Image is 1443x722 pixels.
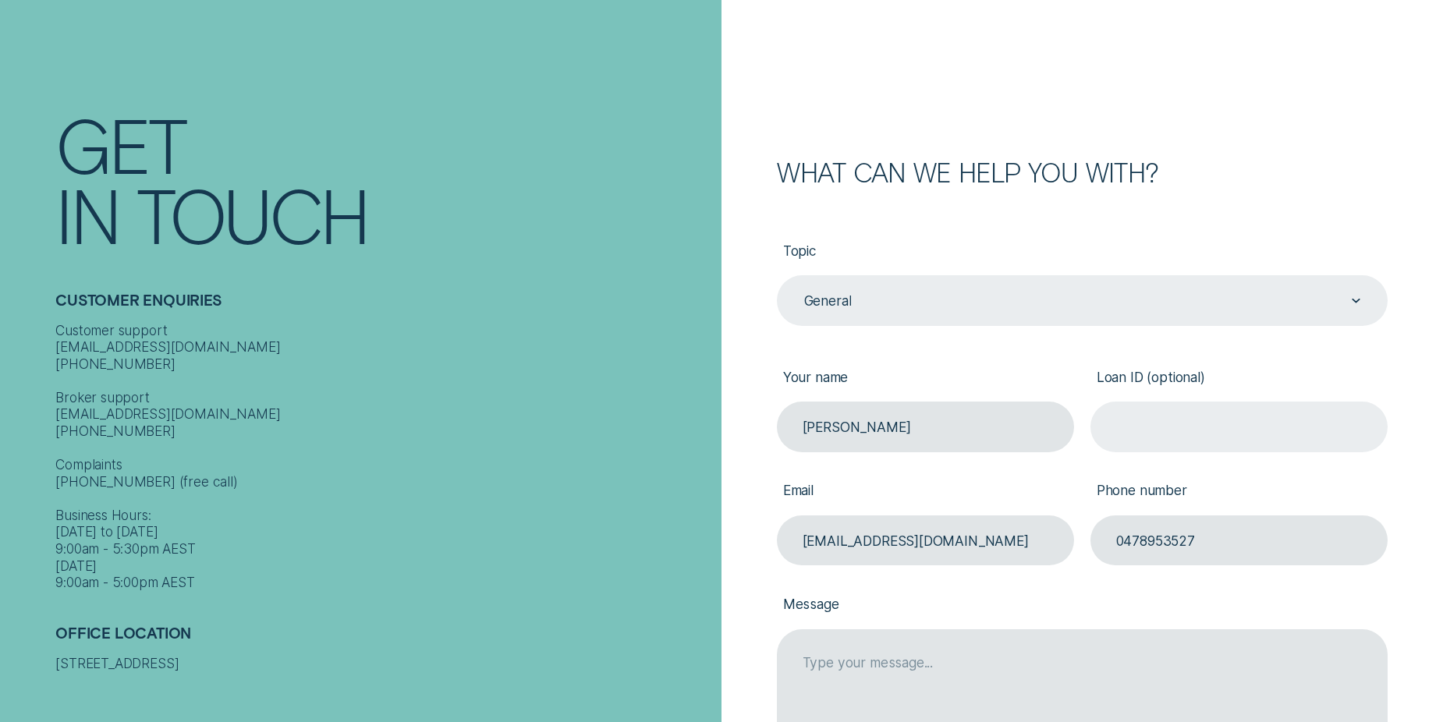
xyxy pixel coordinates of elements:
label: Email [777,469,1074,515]
h1: Get In Touch [55,109,713,250]
h2: Office Location [55,625,713,655]
div: General [804,293,852,310]
label: Phone number [1090,469,1388,515]
h2: Customer Enquiries [55,292,713,322]
label: Your name [777,355,1074,402]
div: In [55,179,119,250]
div: Get [55,109,185,179]
h2: What can we help you with? [777,160,1388,185]
label: Message [777,582,1388,629]
div: Customer support [EMAIL_ADDRESS][DOMAIN_NAME] [PHONE_NUMBER] Broker support [EMAIL_ADDRESS][DOMAI... [55,322,713,591]
div: [STREET_ADDRESS] [55,655,713,672]
label: Loan ID (optional) [1090,355,1388,402]
label: Topic [777,228,1388,275]
div: Touch [136,179,367,250]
